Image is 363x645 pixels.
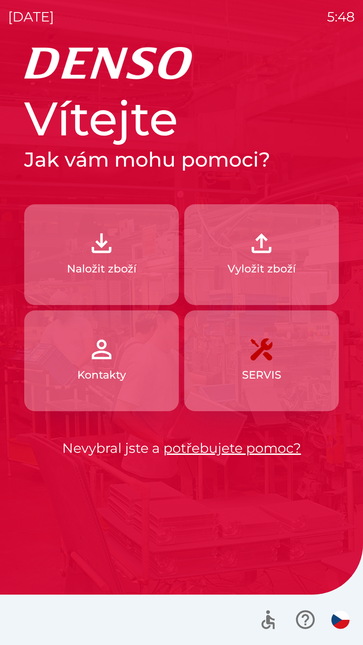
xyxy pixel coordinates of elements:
[24,90,339,147] h1: Vítejte
[184,310,339,411] button: SERVIS
[228,261,296,277] p: Vyložit zboží
[327,7,355,27] p: 5:48
[163,440,301,456] a: potřebujete pomoc?
[242,367,281,383] p: SERVIS
[24,204,179,305] button: Naložit zboží
[24,147,339,172] h2: Jak vám mohu pomoci?
[77,367,126,383] p: Kontakty
[331,611,350,629] img: cs flag
[247,228,276,258] img: 2fb22d7f-6f53-46d3-a092-ee91fce06e5d.png
[87,228,116,258] img: 918cc13a-b407-47b8-8082-7d4a57a89498.png
[247,335,276,364] img: 7408382d-57dc-4d4c-ad5a-dca8f73b6e74.png
[87,335,116,364] img: 072f4d46-cdf8-44b2-b931-d189da1a2739.png
[67,261,136,277] p: Naložit zboží
[24,310,179,411] button: Kontakty
[24,438,339,458] p: Nevybral jste a
[184,204,339,305] button: Vyložit zboží
[24,47,339,79] img: Logo
[8,7,54,27] p: [DATE]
